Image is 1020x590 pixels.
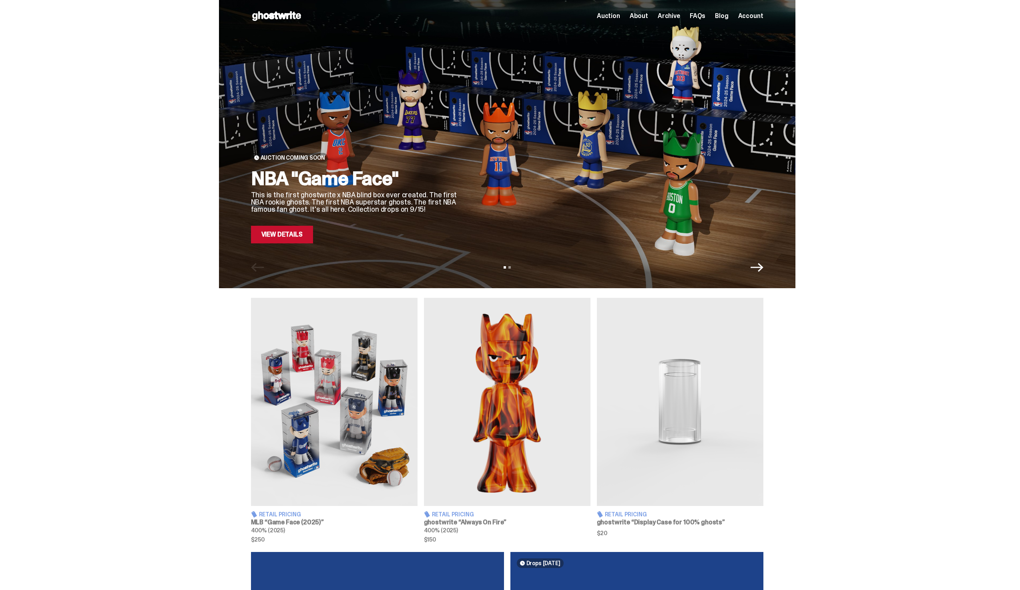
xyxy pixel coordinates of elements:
a: Always On Fire Retail Pricing [424,298,590,542]
a: Account [738,13,763,19]
span: Auction Coming Soon [261,155,325,161]
span: Retail Pricing [259,512,301,517]
button: View slide 2 [508,266,511,269]
img: Display Case for 100% ghosts [597,298,763,506]
a: Display Case for 100% ghosts Retail Pricing [597,298,763,542]
span: Retail Pricing [605,512,647,517]
a: FAQs [690,13,705,19]
a: Game Face (2025) Retail Pricing [251,298,418,542]
span: $250 [251,537,418,542]
span: $20 [597,530,763,536]
a: View Details [251,226,313,243]
h2: NBA "Game Face" [251,169,459,188]
a: About [630,13,648,19]
span: Retail Pricing [432,512,474,517]
a: Blog [715,13,728,19]
a: Archive [658,13,680,19]
span: 400% (2025) [251,527,285,534]
img: Game Face (2025) [251,298,418,506]
a: Auction [597,13,620,19]
span: 400% (2025) [424,527,458,534]
h3: ghostwrite “Display Case for 100% ghosts” [597,519,763,526]
p: This is the first ghostwrite x NBA blind box ever created. The first NBA rookie ghosts. The first... [251,191,459,213]
h3: ghostwrite “Always On Fire” [424,519,590,526]
h3: MLB “Game Face (2025)” [251,519,418,526]
span: Drops [DATE] [526,560,560,566]
button: Next [751,261,763,274]
button: View slide 1 [504,266,506,269]
span: $150 [424,537,590,542]
img: Always On Fire [424,298,590,506]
